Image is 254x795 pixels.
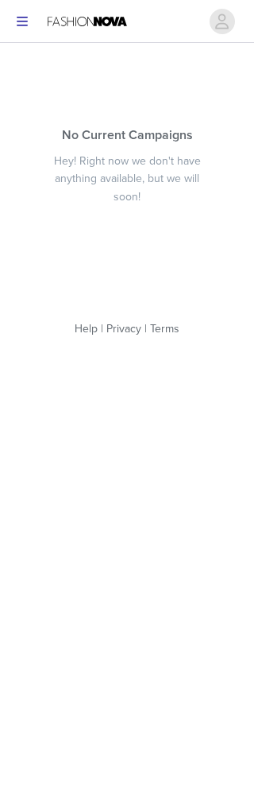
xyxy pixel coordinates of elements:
[48,3,127,39] img: Fashion Nova Logo
[144,322,147,335] span: |
[75,322,98,335] a: Help
[150,322,179,335] a: Terms
[48,126,206,145] div: No Current Campaigns
[214,9,229,34] div: avatar
[48,153,206,206] div: Hey! Right now we don't have anything available, but we will soon!
[101,322,103,335] span: |
[106,322,141,335] a: Privacy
